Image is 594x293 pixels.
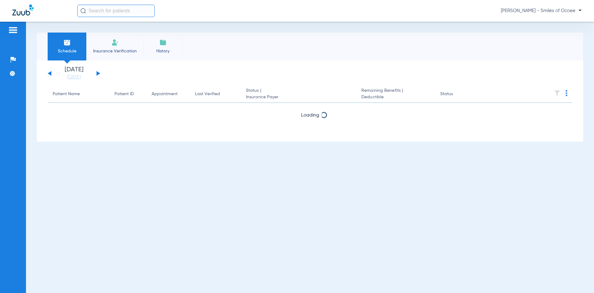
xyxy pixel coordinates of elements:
[152,91,178,97] div: Appointment
[501,8,582,14] span: [PERSON_NAME] - Smiles of Ocoee
[111,39,119,46] img: Manual Insurance Verification
[554,90,560,96] img: filter.svg
[114,91,134,97] div: Patient ID
[435,86,477,103] th: Status
[8,26,18,34] img: hamburger-icon
[52,48,82,54] span: Schedule
[53,91,80,97] div: Patient Name
[195,91,236,97] div: Last Verified
[55,74,93,80] a: [DATE]
[361,94,430,100] span: Deductible
[301,113,319,118] span: Loading
[356,86,435,103] th: Remaining Benefits |
[63,39,71,46] img: Schedule
[55,67,93,80] li: [DATE]
[12,5,34,16] img: Zuub Logo
[91,48,139,54] span: Insurance Verification
[241,86,356,103] th: Status |
[53,91,105,97] div: Patient Name
[195,91,220,97] div: Last Verified
[566,90,567,96] img: group-dot-blue.svg
[148,48,178,54] span: History
[246,94,351,100] span: Insurance Payer
[80,8,86,14] img: Search Icon
[159,39,167,46] img: History
[77,5,155,17] input: Search for patients
[114,91,142,97] div: Patient ID
[152,91,185,97] div: Appointment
